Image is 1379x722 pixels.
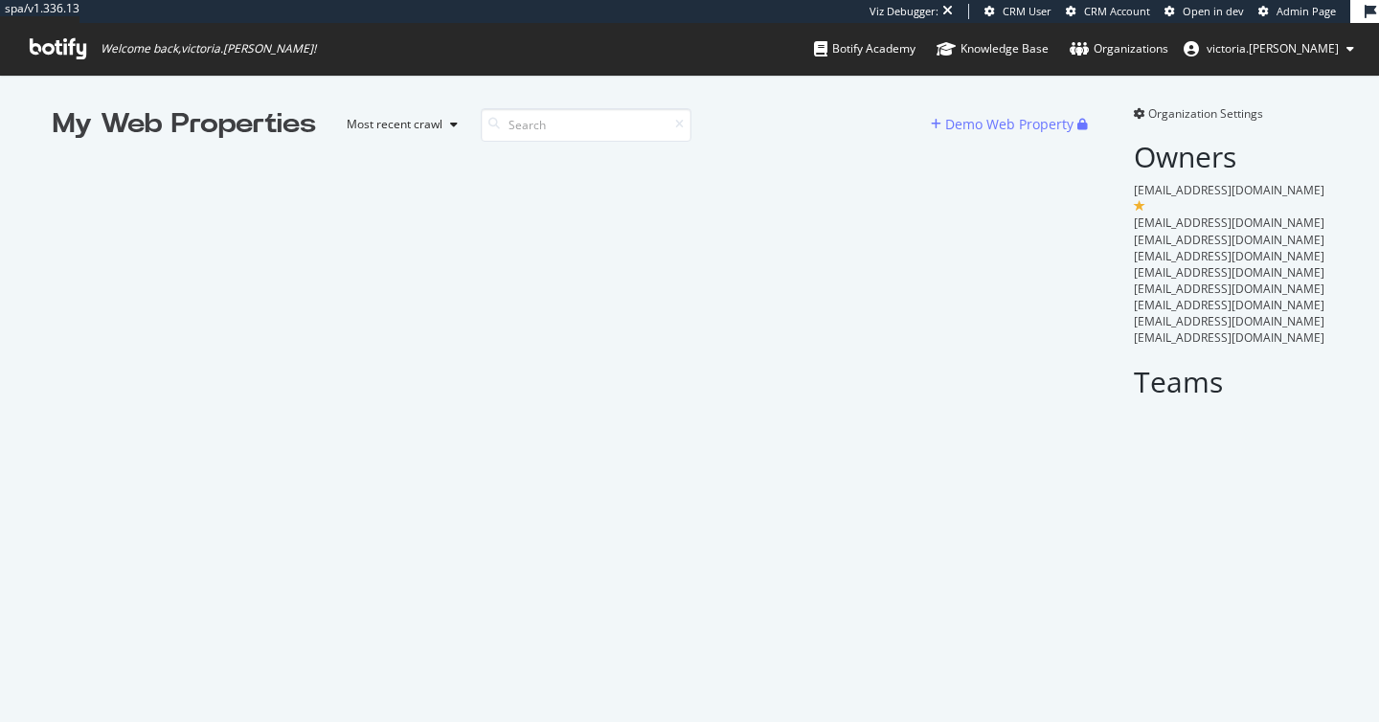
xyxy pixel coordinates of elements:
span: [EMAIL_ADDRESS][DOMAIN_NAME] [1134,297,1324,313]
div: Organizations [1070,39,1168,58]
span: Open in dev [1183,4,1244,18]
a: Open in dev [1164,4,1244,19]
input: Search [481,108,691,142]
div: Knowledge Base [937,39,1049,58]
span: CRM User [1003,4,1051,18]
h2: Owners [1134,141,1326,172]
a: Organizations [1070,23,1168,75]
span: Organization Settings [1148,105,1263,122]
span: [EMAIL_ADDRESS][DOMAIN_NAME] [1134,264,1324,281]
span: victoria.wong [1207,40,1339,56]
h2: Teams [1134,366,1326,397]
span: [EMAIL_ADDRESS][DOMAIN_NAME] [1134,232,1324,248]
a: CRM User [984,4,1051,19]
div: Viz Debugger: [870,4,938,19]
span: [EMAIL_ADDRESS][DOMAIN_NAME] [1134,281,1324,297]
a: Demo Web Property [931,116,1077,132]
div: My Web Properties [53,105,316,144]
span: CRM Account [1084,4,1150,18]
button: Most recent crawl [331,109,465,140]
a: Botify Academy [814,23,916,75]
div: Most recent crawl [347,119,442,130]
a: CRM Account [1066,4,1150,19]
a: Admin Page [1258,4,1336,19]
span: [EMAIL_ADDRESS][DOMAIN_NAME] [1134,182,1324,198]
a: Knowledge Base [937,23,1049,75]
span: [EMAIL_ADDRESS][DOMAIN_NAME] [1134,214,1324,231]
span: [EMAIL_ADDRESS][DOMAIN_NAME] [1134,248,1324,264]
span: [EMAIL_ADDRESS][DOMAIN_NAME] [1134,313,1324,329]
div: Botify Academy [814,39,916,58]
button: victoria.[PERSON_NAME] [1168,34,1369,64]
div: Demo Web Property [945,115,1074,134]
span: [EMAIL_ADDRESS][DOMAIN_NAME] [1134,329,1324,346]
span: Admin Page [1277,4,1336,18]
span: Welcome back, victoria.[PERSON_NAME] ! [101,41,316,56]
button: Demo Web Property [931,109,1077,140]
